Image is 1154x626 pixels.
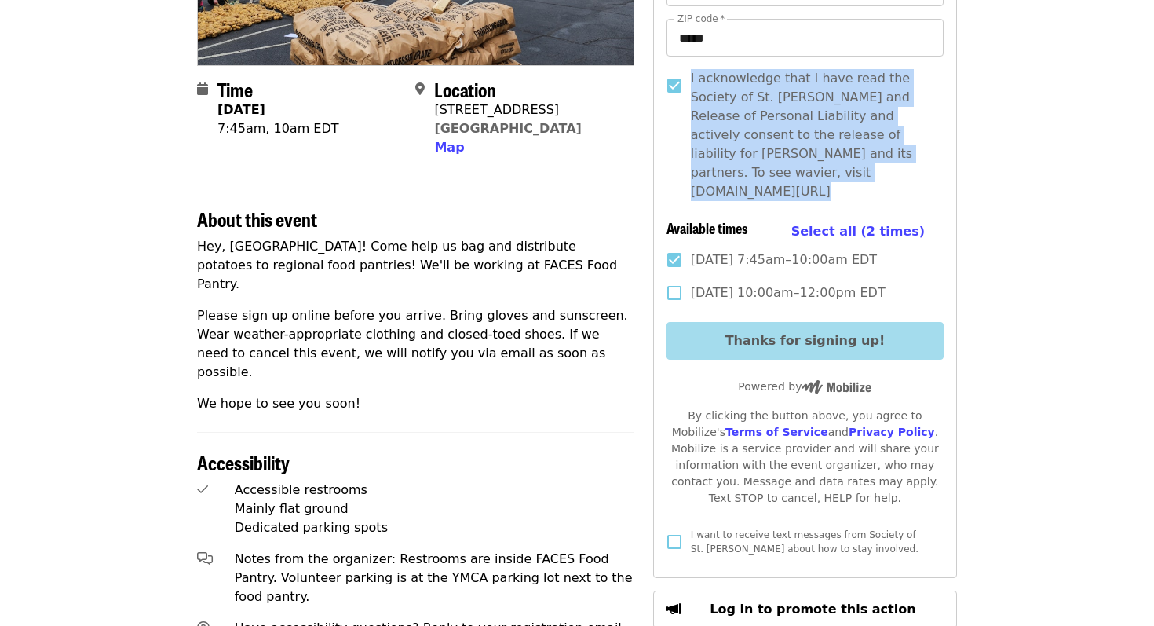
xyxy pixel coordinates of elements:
i: check icon [197,482,208,497]
div: 7:45am, 10am EDT [217,119,339,138]
i: map-marker-alt icon [415,82,425,97]
i: comments-alt icon [197,551,213,566]
a: Privacy Policy [849,426,935,438]
p: Please sign up online before you arrive. Bring gloves and sunscreen. Wear weather-appropriate clo... [197,306,634,382]
label: ZIP code [677,14,725,24]
span: Map [434,140,464,155]
i: calendar icon [197,82,208,97]
p: Hey, [GEOGRAPHIC_DATA]! Come help us bag and distribute potatoes to regional food pantries! We'll... [197,237,634,294]
div: Dedicated parking spots [235,518,634,537]
button: Map [434,138,464,157]
a: [GEOGRAPHIC_DATA] [434,121,581,136]
strong: [DATE] [217,102,265,117]
span: Accessibility [197,448,290,476]
span: [DATE] 10:00am–12:00pm EDT [691,284,886,302]
span: I acknowledge that I have read the Society of St. [PERSON_NAME] and Release of Personal Liability... [691,69,931,201]
button: Thanks for signing up! [666,322,944,360]
img: Powered by Mobilize [802,380,871,394]
span: Log in to promote this action [710,602,915,617]
div: Mainly flat ground [235,500,634,518]
span: Notes from the organizer: Restrooms are inside FACES Food Pantry. Volunteer parking is at the YMC... [235,551,633,604]
span: Location [434,75,496,103]
div: Accessible restrooms [235,481,634,500]
span: Select all (2 times) [791,224,925,239]
div: By clicking the button above, you agree to Mobilize's and . Mobilize is a service provider and wi... [666,408,944,507]
span: Available times [666,218,748,238]
button: Select all (2 times) [791,220,925,243]
span: About this event [197,205,317,232]
span: Time [217,75,253,103]
span: [DATE] 7:45am–10:00am EDT [691,251,877,269]
span: Powered by [738,380,871,393]
a: Terms of Service [725,426,828,438]
input: ZIP code [666,19,944,57]
div: [STREET_ADDRESS] [434,101,581,119]
p: We hope to see you soon! [197,394,634,413]
span: I want to receive text messages from Society of St. [PERSON_NAME] about how to stay involved. [691,529,918,555]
